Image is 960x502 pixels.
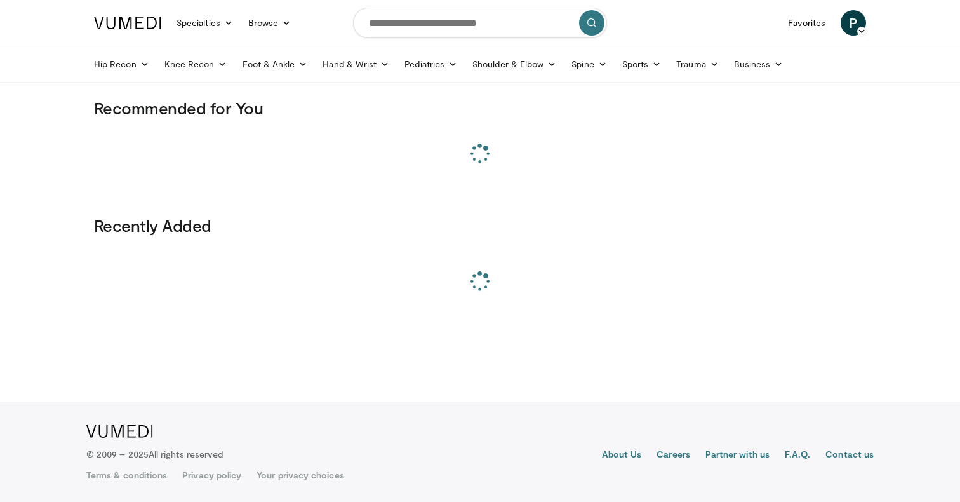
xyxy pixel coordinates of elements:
[257,469,343,482] a: Your privacy choices
[353,8,607,38] input: Search topics, interventions
[169,10,241,36] a: Specialties
[726,51,791,77] a: Business
[94,17,161,29] img: VuMedi Logo
[157,51,235,77] a: Knee Recon
[94,215,866,236] h3: Recently Added
[780,10,833,36] a: Favorites
[841,10,866,36] a: P
[94,98,866,118] h3: Recommended for You
[657,448,690,463] a: Careers
[149,449,223,459] span: All rights reserved
[397,51,465,77] a: Pediatrics
[602,448,642,463] a: About Us
[86,425,153,438] img: VuMedi Logo
[86,51,157,77] a: Hip Recon
[465,51,564,77] a: Shoulder & Elbow
[705,448,770,463] a: Partner with us
[669,51,726,77] a: Trauma
[825,448,874,463] a: Contact us
[241,10,299,36] a: Browse
[235,51,316,77] a: Foot & Ankle
[182,469,241,482] a: Privacy policy
[785,448,810,463] a: F.A.Q.
[315,51,397,77] a: Hand & Wrist
[86,469,167,482] a: Terms & conditions
[86,448,223,461] p: © 2009 – 2025
[615,51,669,77] a: Sports
[564,51,614,77] a: Spine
